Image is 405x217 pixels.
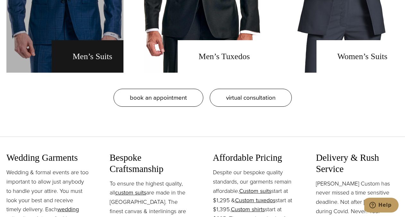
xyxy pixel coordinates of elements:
[231,205,265,213] a: Custom shirts
[114,89,203,107] a: book an appointment
[226,93,275,102] span: virtual consultation
[364,198,399,214] iframe: Opens a widget where you can chat to one of our agents
[130,93,187,102] span: book an appointment
[6,152,89,163] h3: Wedding Garments
[115,188,146,197] a: custom suits
[210,89,292,107] a: virtual consultation
[316,152,399,174] h3: Delivery & Rush Service
[213,152,296,163] h3: Affordable Pricing
[239,187,271,195] a: Custom suits
[235,196,275,204] a: Custom tuxedos
[110,152,192,174] h3: Bespoke Craftsmanship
